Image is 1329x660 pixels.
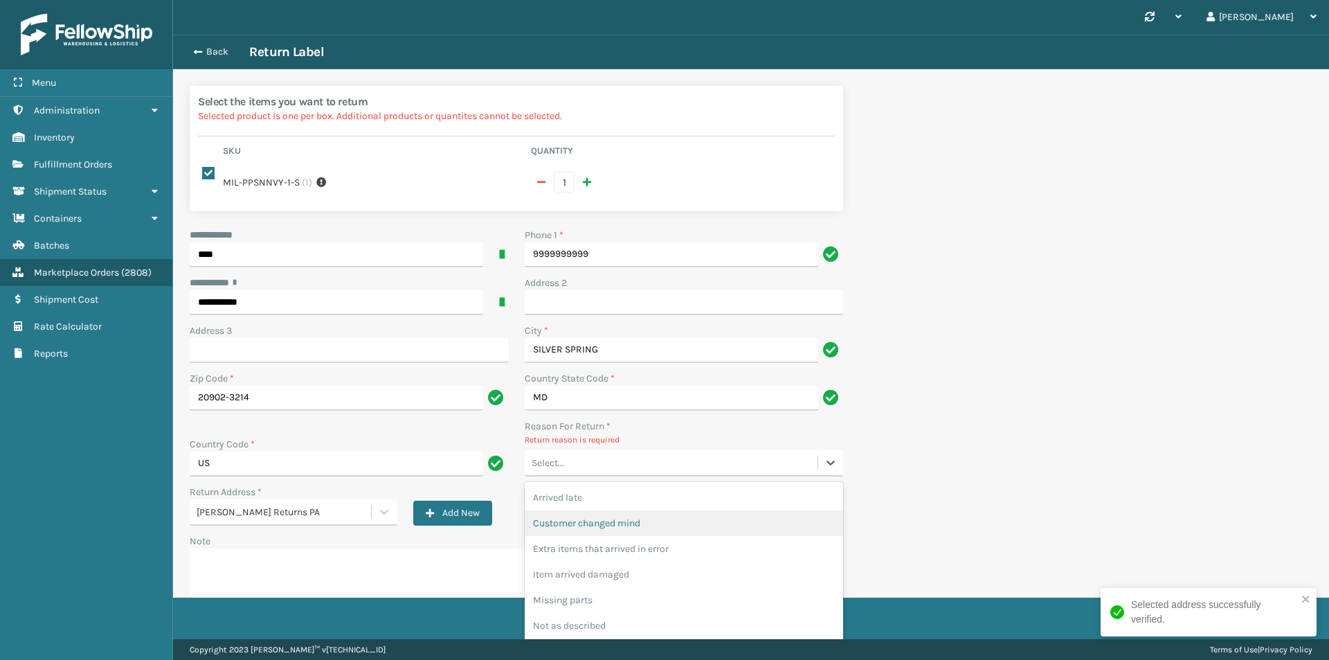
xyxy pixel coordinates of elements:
span: Rate Calculator [34,321,102,332]
label: Address 3 [190,323,232,338]
div: Extra items that arrived in error [525,536,843,562]
button: close [1301,594,1311,607]
label: Return Address [190,485,262,499]
img: logo [21,14,152,55]
p: Copyright 2023 [PERSON_NAME]™ v [TECHNICAL_ID] [190,639,386,660]
p: Return reason is required [525,434,843,446]
span: ( 1 ) [302,175,312,190]
div: Selected address successfully verified. [1131,598,1297,627]
div: Not as described [525,613,843,639]
h2: Select the items you want to return [198,94,835,109]
h3: Return Label [249,44,324,60]
p: Selected product is one per box. Additional products or quantites cannot be selected. [198,109,835,123]
div: [PERSON_NAME] Returns PA [197,505,372,519]
div: Customer changed mind [525,510,843,536]
label: City [525,323,548,338]
label: Country State Code [525,371,615,386]
span: Inventory [34,132,75,143]
label: Zip Code [190,371,234,386]
div: Item arrived damaged [525,562,843,587]
th: Quantity [527,145,835,161]
label: Address 2 [525,276,567,290]
label: Phone 1 [525,228,563,242]
div: Select... [532,456,564,470]
label: Country Code [190,437,255,452]
span: ( 2808 ) [121,267,152,278]
span: Fulfillment Orders [34,159,112,170]
span: Marketplace Orders [34,267,119,278]
span: Shipment Status [34,186,107,197]
label: Note [190,535,210,547]
span: Administration [34,105,100,116]
label: Reason For Return [525,419,611,434]
button: Add New [413,501,492,526]
span: Containers [34,213,82,224]
div: Missing parts [525,587,843,613]
div: Arrived late [525,485,843,510]
span: Menu [32,77,56,89]
button: Back [186,46,249,58]
label: MIL-PPSNNVY-1-S [223,175,300,190]
span: Shipment Cost [34,294,98,305]
span: Reports [34,348,68,359]
th: Sku [219,145,527,161]
span: Batches [34,240,69,251]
